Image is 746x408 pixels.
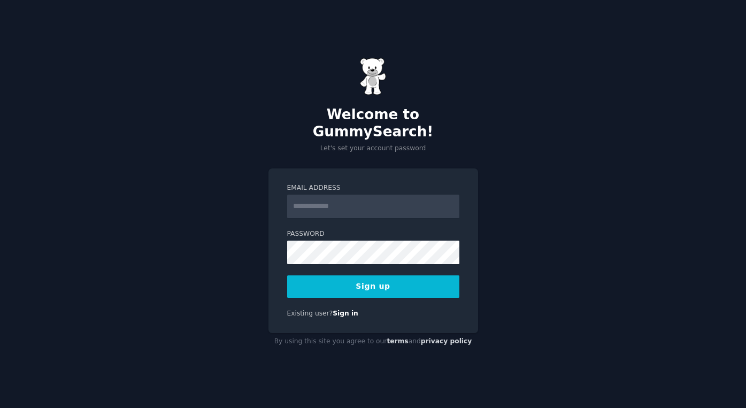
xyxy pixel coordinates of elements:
div: By using this site you agree to our and [268,333,478,350]
img: Gummy Bear [360,58,387,95]
label: Email Address [287,183,459,193]
a: Sign in [333,310,358,317]
label: Password [287,229,459,239]
button: Sign up [287,275,459,298]
a: terms [387,337,408,345]
span: Existing user? [287,310,333,317]
a: privacy policy [421,337,472,345]
p: Let's set your account password [268,144,478,153]
h2: Welcome to GummySearch! [268,106,478,140]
